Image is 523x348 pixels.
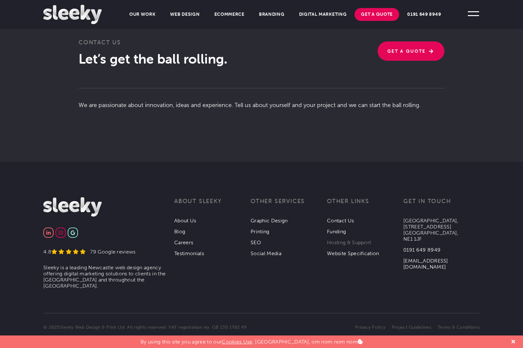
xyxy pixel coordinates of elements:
a: Website Specification [327,250,379,256]
a: Contact Us [327,218,354,224]
a: Testimonials [174,250,204,256]
p: © 2025 . All rights reserved. VAT registration no. GB 130 1782 49 [43,325,261,330]
a: Our Work [123,8,162,21]
a: Branding [253,8,291,21]
a: 4.8 79 Google reviews [43,249,136,255]
a: 0191 649 8949 [401,8,447,21]
span: . [224,52,227,67]
a: Graphic Design [251,218,287,224]
img: Google [71,230,75,235]
a: Get A Quote [355,8,399,21]
h2: Let’s get the ball rolling [79,51,444,67]
img: Instagram [58,230,63,235]
a: Privacy Policy [355,325,385,330]
a: Careers [174,239,193,245]
img: Linkedin [46,230,50,235]
a: About Us [174,218,196,224]
p: We are passionate about innovation, ideas and experience. Tell us about yourself and your project... [79,88,444,109]
h3: Other services [251,197,327,213]
a: 0191 649 8949 [403,247,441,253]
a: Blog [174,228,185,235]
a: Funding [327,228,346,235]
div: 79 Google reviews [86,249,135,255]
p: [GEOGRAPHIC_DATA], [STREET_ADDRESS] [GEOGRAPHIC_DATA], NE1 1JF [403,218,480,242]
h3: Contact Us [79,39,444,51]
a: Get A Quote [378,41,444,61]
h3: Get in touch [403,197,480,213]
a: Cookies Use [222,339,253,345]
a: Printing [251,228,270,235]
li: Sleeky is a leading Newcastle web design agency offering digital marketing solutions to clients i... [43,264,174,289]
a: [EMAIL_ADDRESS][DOMAIN_NAME] [403,258,448,270]
a: Web Design [164,8,206,21]
a: Ecommerce [208,8,251,21]
a: Social Media [251,250,281,256]
a: Digital Marketing [293,8,353,21]
a: Project Guidelines [392,325,431,330]
h3: Other links [327,197,403,213]
img: Sleeky Web Design Newcastle [43,5,102,24]
a: Terms & Conditions [438,325,480,330]
p: By using this site you agree to our . [GEOGRAPHIC_DATA], om nom nom nom [141,335,363,345]
h3: About Sleeky [174,197,251,213]
a: Hosting & Support [327,239,371,245]
img: Sleeky Web Design Newcastle [43,197,102,217]
a: SEO [251,239,261,245]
